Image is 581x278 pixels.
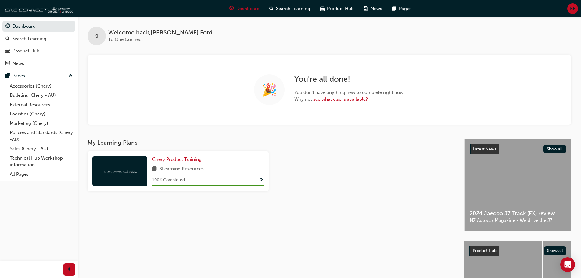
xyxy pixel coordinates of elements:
[264,2,315,15] a: search-iconSearch Learning
[313,96,368,102] a: see what else is available?
[12,35,46,42] div: Search Learning
[470,210,566,217] span: 2024 Jaecoo J7 Track (EX) review
[294,96,405,103] span: Why not
[464,139,571,231] a: Latest NewsShow all2024 Jaecoo J7 Track (EX) reviewNZ Autocar Magazine - We drive the J7.
[7,81,75,91] a: Accessories (Chery)
[5,49,10,54] span: car-icon
[94,33,99,40] span: KF
[159,165,204,173] span: 8 Learning Resources
[108,29,213,36] span: Welcome back , [PERSON_NAME] Ford
[543,145,566,153] button: Show all
[5,24,10,29] span: guage-icon
[13,72,25,79] div: Pages
[224,2,264,15] a: guage-iconDashboard
[103,168,137,174] img: oneconnect
[236,5,260,12] span: Dashboard
[560,257,575,272] div: Open Intercom Messenger
[7,109,75,119] a: Logistics (Chery)
[2,33,75,45] a: Search Learning
[470,217,566,224] span: NZ Autocar Magazine - We drive the J7.
[7,128,75,144] a: Policies and Standards (Chery -AU)
[229,5,234,13] span: guage-icon
[262,86,277,93] span: 🎉
[2,20,75,70] button: DashboardSearch LearningProduct HubNews
[399,5,411,12] span: Pages
[359,2,387,15] a: news-iconNews
[371,5,382,12] span: News
[152,177,185,184] span: 100 % Completed
[276,5,310,12] span: Search Learning
[108,37,143,42] span: To One Connect
[152,157,202,162] span: Chery Product Training
[469,246,566,256] a: Product HubShow all
[5,61,10,67] span: news-icon
[315,2,359,15] a: car-iconProduct Hub
[269,5,274,13] span: search-icon
[7,119,75,128] a: Marketing (Chery)
[7,153,75,170] a: Technical Hub Workshop information
[2,45,75,57] a: Product Hub
[327,5,354,12] span: Product Hub
[7,170,75,179] a: All Pages
[5,36,10,42] span: search-icon
[294,89,405,96] span: You don't have anything new to complete right now.
[567,3,578,14] button: KF
[152,156,204,163] a: Chery Product Training
[7,144,75,153] a: Sales (Chery - AU)
[7,100,75,110] a: External Resources
[473,248,497,253] span: Product Hub
[470,144,566,154] a: Latest NewsShow all
[88,139,455,146] h3: My Learning Plans
[69,72,73,80] span: up-icon
[570,5,575,12] span: KF
[259,178,264,183] span: Show Progress
[392,5,396,13] span: pages-icon
[2,58,75,69] a: News
[294,74,405,84] h2: You're all done!
[13,60,24,67] div: News
[473,146,496,152] span: Latest News
[13,48,39,55] div: Product Hub
[387,2,416,15] a: pages-iconPages
[259,176,264,184] button: Show Progress
[5,73,10,79] span: pages-icon
[7,91,75,100] a: Bulletins (Chery - AU)
[364,5,368,13] span: news-icon
[2,70,75,81] button: Pages
[3,2,73,15] img: oneconnect
[2,21,75,32] a: Dashboard
[67,266,72,273] span: prev-icon
[152,165,157,173] span: book-icon
[544,246,567,255] button: Show all
[320,5,325,13] span: car-icon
